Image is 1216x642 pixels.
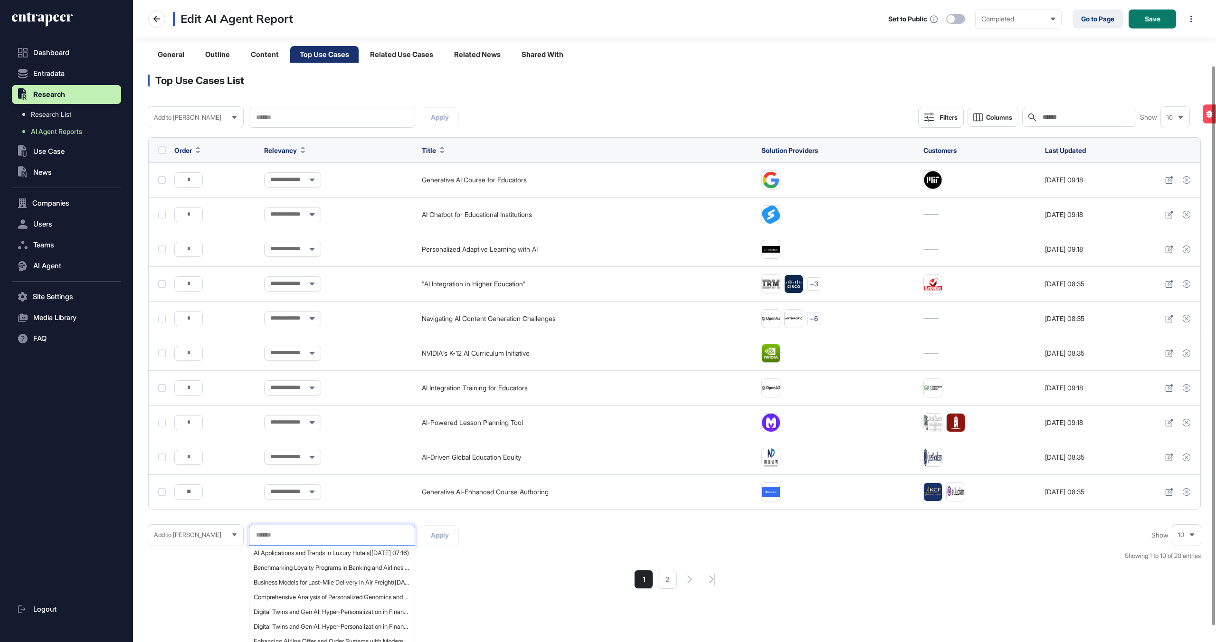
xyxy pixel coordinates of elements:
span: 10 [1178,531,1184,538]
li: Related Use Cases [361,46,443,63]
span: FAQ [33,335,47,342]
a: TurboTax [923,274,942,293]
button: Columns [968,108,1018,127]
a: search-pagination-last-page-button [709,573,715,585]
a: Ellucian [946,482,965,501]
a: Google [761,170,780,189]
span: Companies [32,199,69,207]
div: Top Use Cases List [148,75,1201,86]
img: Google [762,171,780,189]
span: AI Agent [33,262,61,270]
a: Dennis-Yarmouth Regional School District [923,413,942,432]
a: Anthropic [784,309,803,328]
span: Comprehensive Analysis of Personalized Genomics and AI Integration([DATE] 15:22) [254,594,409,601]
span: Media Library [33,314,76,321]
div: [DATE] 08:35 [1045,280,1155,288]
button: Entradata [12,64,121,83]
a: OpenAI [761,378,780,397]
span: Business Models for Last-Mile Delivery in Air Freight([DATE] 02:30) [254,579,409,586]
button: Media Library [12,308,121,327]
span: Benchmarking Loyalty Programs in Banking and Airlines Worldwide([DATE] 13:20) [254,564,409,571]
img: Springs [762,206,780,224]
button: Filters [918,107,964,128]
a: Research List [17,106,121,123]
li: 1 [634,570,653,589]
td: Personalized Adaptive Learning with AI [417,232,757,266]
span: Digital Twins and Gen AI: Hyper-Personalization in Finance([DATE] 14:40) [254,623,409,630]
span: Research List [31,111,71,118]
span: Entradata [33,70,65,77]
div: [DATE] 09:18 [1045,419,1155,426]
span: AI Agent Reports [31,128,82,135]
td: NVIDIA's K-12 AI Curriculum Initiative [417,336,757,370]
span: Last Updated [1045,146,1086,154]
td: AI Chatbot for Educational Institutions [417,197,757,232]
div: [DATE] 09:18 [1045,384,1155,392]
img: KCF Technologies [924,483,942,501]
span: Add to [PERSON_NAME] [154,114,221,121]
a: KCF Technologies [923,482,942,501]
div: +3 [810,280,818,288]
span: Site Settings [33,293,73,301]
a: IBM [761,274,780,293]
td: Navigating AI Content Generation Challenges [417,301,757,336]
div: [DATE] 08:35 [1045,488,1155,496]
button: Site Settings [12,287,121,306]
a: AI Agent Reports [17,123,121,140]
span: Columns [986,114,1012,121]
span: Digital Twins and Gen AI: Hyper-Personalization in Finance([DATE] 14:02) [254,608,409,615]
td: AI-Powered Lesson Planning Tool [417,405,757,440]
a: 2 [658,570,677,589]
img: Ellucian [947,483,965,501]
img: MagicSchool AI [762,414,780,432]
span: Users [33,220,52,228]
span: News [33,169,52,176]
a: Springs [761,205,780,224]
button: Teams [12,236,121,255]
a: OpenAI [761,309,780,328]
h3: Edit AI Agent Report [173,12,293,26]
button: Title [422,145,445,155]
img: NVIDIA [762,344,780,362]
td: AI-Driven Global Education Equity [417,440,757,474]
img: South Portland Schools [947,414,965,432]
a: South Portland Schools [946,413,965,432]
span: Research [33,91,65,98]
div: [DATE] 08:35 [1045,349,1155,357]
a: NetDragon Websoft [761,448,780,467]
button: Companies [12,194,121,213]
div: +6 [810,315,818,322]
a: MagicSchool AI [761,413,780,432]
td: Generative AI Course for Educators [417,162,757,197]
li: Outline [196,46,239,63]
div: Set to Public [888,15,927,23]
button: Users [12,215,121,234]
li: Related News [445,46,510,63]
li: Content [241,46,288,63]
button: FAQ [12,329,121,348]
button: AI Agent [12,256,121,275]
img: Edduus [762,246,780,253]
img: Anthropic [785,313,803,323]
a: LearnUpon [761,482,780,501]
img: Quest Academy [924,448,942,466]
li: Top Use Cases [290,46,359,63]
span: Use Case [33,148,65,155]
span: Logout [33,605,57,613]
span: Add to [PERSON_NAME] [154,531,221,538]
div: [DATE] 09:18 [1045,211,1155,218]
li: General [148,46,194,63]
div: [DATE] 09:18 [1045,245,1155,253]
img: MIT RAISE [924,171,942,189]
div: Completed [981,15,1055,23]
a: Dashboard [12,43,121,62]
button: News [12,163,121,182]
div: [DATE] 09:18 [1045,176,1155,184]
a: Common Sense Media [923,378,942,397]
div: Showing 1 to 10 of 20 entries [1125,551,1201,561]
button: Order [174,145,200,155]
button: Relevancy [264,145,305,155]
span: Solution Providers [761,146,818,154]
div: Filters [940,113,958,121]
